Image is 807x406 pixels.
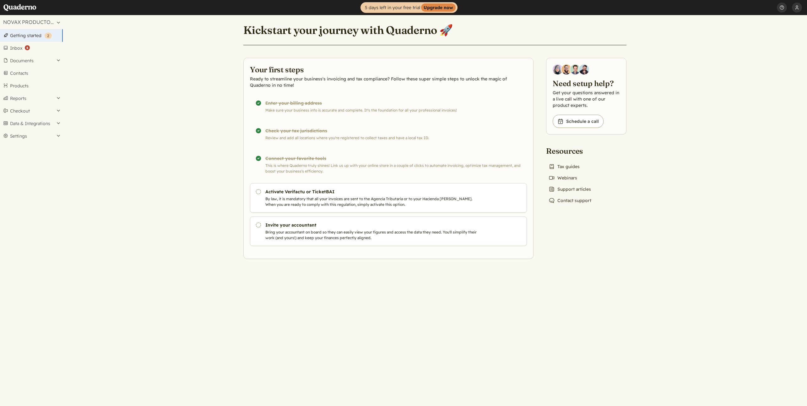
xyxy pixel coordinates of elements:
[250,183,527,213] a: Activate Verifactu or TicketBAI By law, it is mandatory that all your invoices are sent to the Ag...
[561,64,571,74] img: Jairo Fumero, Account Executive at Quaderno
[265,229,479,241] p: Bring your accountant on board so they can easily view your figures and access the data they need...
[546,185,593,194] a: Support articles
[553,78,620,88] h2: Need setup help?
[553,64,563,74] img: Diana Carrasco, Account Executive at Quaderno
[546,173,580,182] a: Webinars
[250,76,527,88] p: Ready to streamline your business's invoicing and tax compliance? Follow these super simple steps...
[421,3,456,12] strong: Upgrade now
[250,217,527,246] a: Invite your accountant Bring your accountant on board so they can easily view your figures and ac...
[546,146,594,156] h2: Resources
[553,90,620,108] p: Get your questions answered in a live call with one of our product experts.
[570,64,580,74] img: Ivo Oltmans, Business Developer at Quaderno
[47,33,49,38] span: 2
[265,189,479,195] h3: Activate Verifactu or TicketBAI
[546,162,582,171] a: Tax guides
[265,196,479,207] p: By law, it is mandatory that all your invoices are sent to the Agencia Tributaria or to your Haci...
[360,2,458,13] a: 5 days left in your free trialUpgrade now
[250,64,527,74] h2: Your first steps
[25,45,30,50] strong: 5
[243,23,453,37] h1: Kickstart your journey with Quaderno 🚀
[546,196,594,205] a: Contact support
[553,115,604,128] a: Schedule a call
[265,222,479,228] h3: Invite your accountant
[579,64,589,74] img: Javier Rubio, DevRel at Quaderno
